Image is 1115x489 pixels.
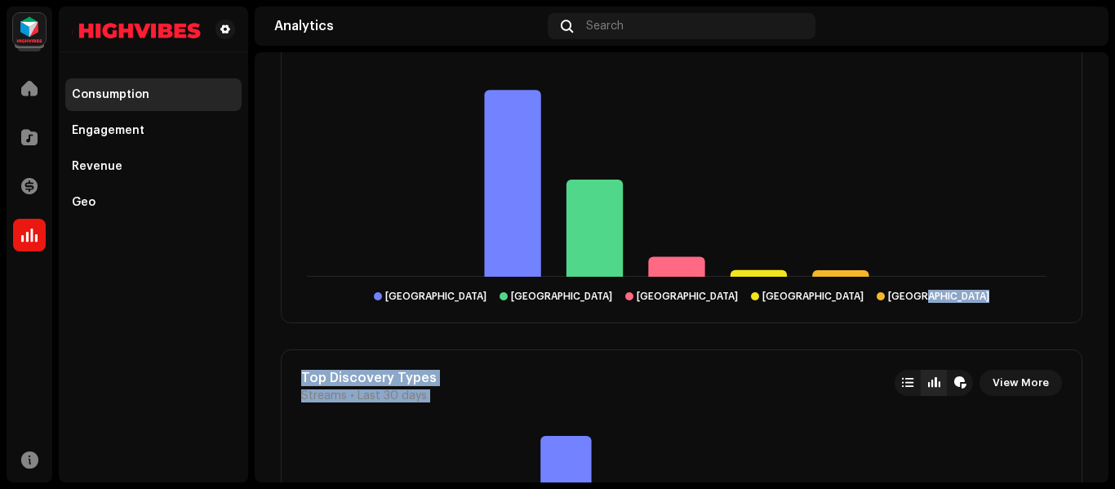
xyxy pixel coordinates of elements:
[762,290,864,303] div: Ghana
[350,389,354,402] span: •
[274,20,541,33] div: Analytics
[72,88,149,101] div: Consumption
[980,370,1062,396] button: View More
[586,20,624,33] span: Search
[358,389,427,402] span: Last 30 days
[72,20,209,39] img: d4093022-bcd4-44a3-a5aa-2cc358ba159b
[65,114,242,147] re-m-nav-item: Engagement
[72,124,144,137] div: Engagement
[511,290,612,303] div: Nigeria
[65,150,242,183] re-m-nav-item: Revenue
[72,196,96,209] div: Geo
[637,290,738,303] div: United States of America
[13,13,46,46] img: feab3aad-9b62-475c-8caf-26f15a9573ee
[1063,13,1089,39] img: 7bf9e5fc-65c0-455e-a23e-8a6442befcf3
[301,389,347,402] span: Streams
[993,367,1049,399] span: View More
[301,370,437,386] div: Top Discovery Types
[65,186,242,219] re-m-nav-item: Geo
[385,290,486,303] div: United Kingdom
[65,78,242,111] re-m-nav-item: Consumption
[72,160,122,173] div: Revenue
[888,290,989,303] div: France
